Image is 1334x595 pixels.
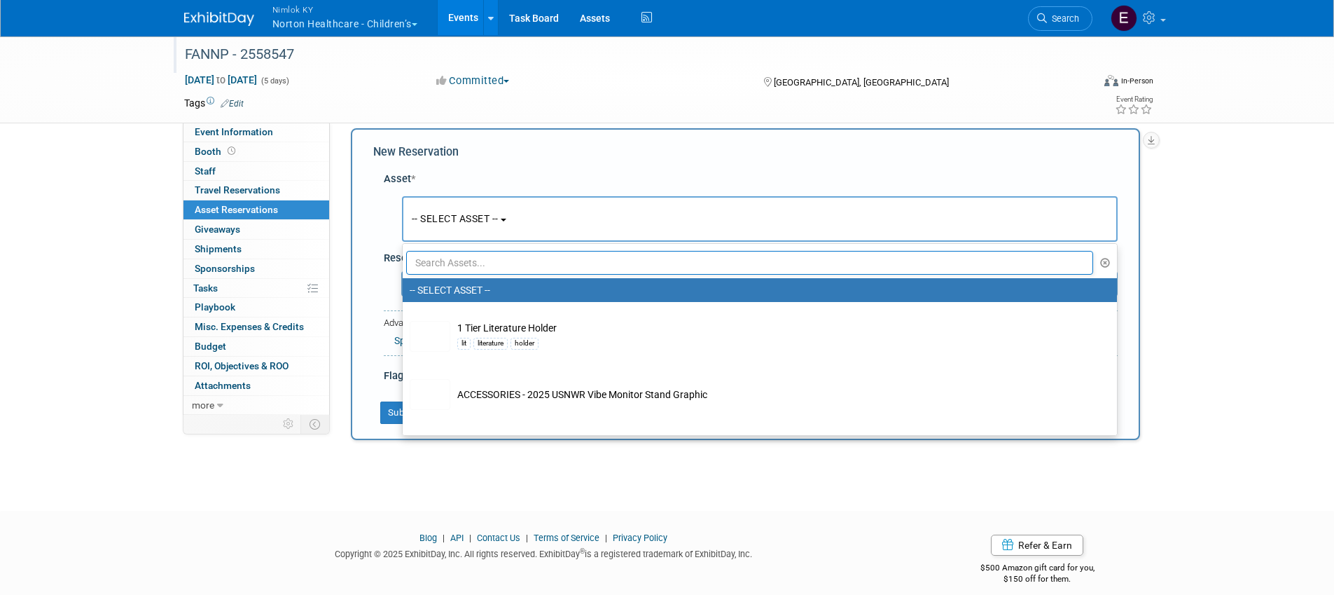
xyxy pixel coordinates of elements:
[184,12,254,26] img: ExhibitDay
[184,74,258,86] span: [DATE] [DATE]
[195,243,242,254] span: Shipments
[1111,5,1137,32] img: Elizabeth Griffin
[924,573,1151,585] div: $150 off for them.
[183,123,329,142] a: Event Information
[195,146,238,157] span: Booth
[225,146,238,156] span: Booth not reserved yet
[1104,75,1118,86] img: Format-Inperson.png
[457,338,471,349] div: lit
[183,298,329,317] a: Playbook
[602,533,611,543] span: |
[473,338,508,349] div: literature
[510,338,539,349] div: holder
[183,142,329,161] a: Booth
[192,399,214,411] span: more
[991,535,1083,556] a: Refer & Earn
[419,533,437,543] a: Blog
[384,172,1118,186] div: Asset
[522,533,531,543] span: |
[195,263,255,274] span: Sponsorships
[1115,96,1153,103] div: Event Rating
[183,337,329,356] a: Budget
[373,145,459,158] span: New Reservation
[183,181,329,200] a: Travel Reservations
[402,196,1118,242] button: -- SELECT ASSET --
[184,545,904,561] div: Copyright © 2025 ExhibitDay, Inc. All rights reserved. ExhibitDay is a registered trademark of Ex...
[534,533,599,543] a: Terms of Service
[277,415,301,433] td: Personalize Event Tab Strip
[195,301,235,313] span: Playbook
[410,281,1103,299] label: -- SELECT ASSET --
[183,396,329,415] a: more
[183,357,329,376] a: ROI, Objectives & ROO
[613,533,667,543] a: Privacy Policy
[406,251,1094,275] input: Search Assets...
[450,379,1089,410] td: ACCESSORIES - 2025 USNWR Vibe Monitor Stand Graphic
[1047,13,1079,24] span: Search
[183,259,329,278] a: Sponsorships
[477,533,520,543] a: Contact Us
[183,317,329,336] a: Misc. Expenses & Credits
[384,369,406,382] span: Flag:
[183,240,329,259] a: Shipments
[466,533,475,543] span: |
[183,376,329,395] a: Attachments
[260,76,289,86] span: (5 days)
[272,2,417,17] span: Nimlok KY
[214,74,228,86] span: to
[450,321,1089,352] td: 1 Tier Literature Holder
[412,213,499,224] span: -- SELECT ASSET --
[183,162,329,181] a: Staff
[195,224,240,235] span: Giveaways
[195,321,304,332] span: Misc. Expenses & Credits
[1028,6,1092,31] a: Search
[195,126,273,137] span: Event Information
[394,335,549,346] a: Specify Shipping Logistics Category
[300,415,329,433] td: Toggle Event Tabs
[924,553,1151,585] div: $500 Amazon gift card for you,
[183,200,329,219] a: Asset Reservations
[580,547,585,555] sup: ®
[180,42,1071,67] div: FANNP - 2558547
[195,360,289,371] span: ROI, Objectives & ROO
[221,99,244,109] a: Edit
[195,341,226,352] span: Budget
[183,220,329,239] a: Giveaways
[774,77,949,88] span: [GEOGRAPHIC_DATA], [GEOGRAPHIC_DATA]
[183,279,329,298] a: Tasks
[1010,73,1154,94] div: Event Format
[184,96,244,110] td: Tags
[384,251,1118,266] div: Reservation Notes
[384,317,1118,330] div: Advanced Options
[1120,76,1153,86] div: In-Person
[380,402,426,424] button: Submit
[431,74,515,88] button: Committed
[439,533,448,543] span: |
[450,533,464,543] a: API
[195,184,280,196] span: Travel Reservations
[195,380,251,391] span: Attachments
[193,282,218,294] span: Tasks
[195,204,278,215] span: Asset Reservations
[195,165,216,177] span: Staff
